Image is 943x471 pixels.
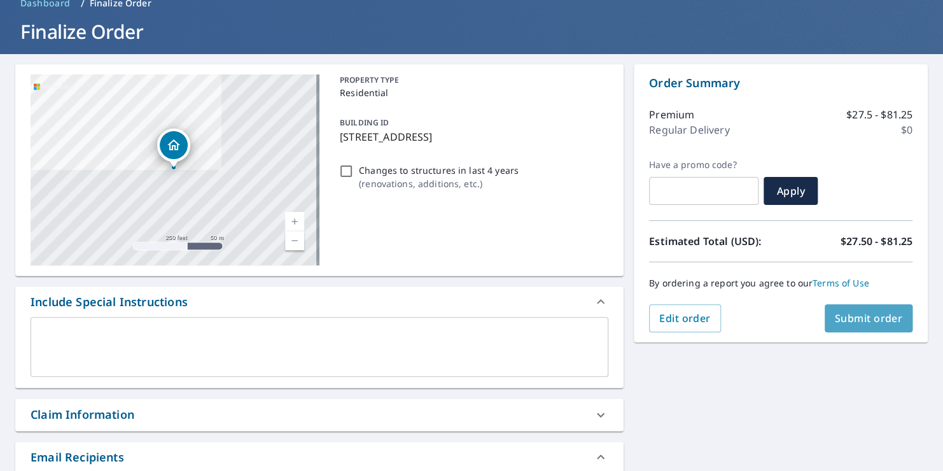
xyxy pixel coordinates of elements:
p: $27.50 - $81.25 [841,234,912,249]
span: Edit order [659,311,711,325]
a: Terms of Use [813,277,869,289]
p: Estimated Total (USD): [649,234,781,249]
p: By ordering a report you agree to our [649,278,912,289]
p: ( renovations, additions, etc. ) [359,177,519,190]
div: Claim Information [15,398,624,431]
a: Current Level 17, Zoom Out [285,231,304,250]
div: Dropped pin, building 1, Residential property, 111 N West St Tremont, IL 61568 [157,129,190,168]
div: Include Special Instructions [15,286,624,317]
p: BUILDING ID [340,117,389,128]
div: Include Special Instructions [31,293,188,311]
div: Email Recipients [31,449,124,466]
p: Residential [340,86,603,99]
p: Regular Delivery [649,122,729,137]
span: Submit order [835,311,903,325]
p: PROPERTY TYPE [340,74,603,86]
p: [STREET_ADDRESS] [340,129,603,144]
h1: Finalize Order [15,18,928,45]
p: Changes to structures in last 4 years [359,164,519,177]
p: Order Summary [649,74,912,92]
div: Claim Information [31,406,134,423]
p: Premium [649,107,694,122]
label: Have a promo code? [649,159,758,171]
p: $27.5 - $81.25 [846,107,912,122]
span: Apply [774,184,807,198]
a: Current Level 17, Zoom In [285,212,304,231]
button: Edit order [649,304,721,332]
p: $0 [901,122,912,137]
button: Apply [764,177,818,205]
button: Submit order [825,304,913,332]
